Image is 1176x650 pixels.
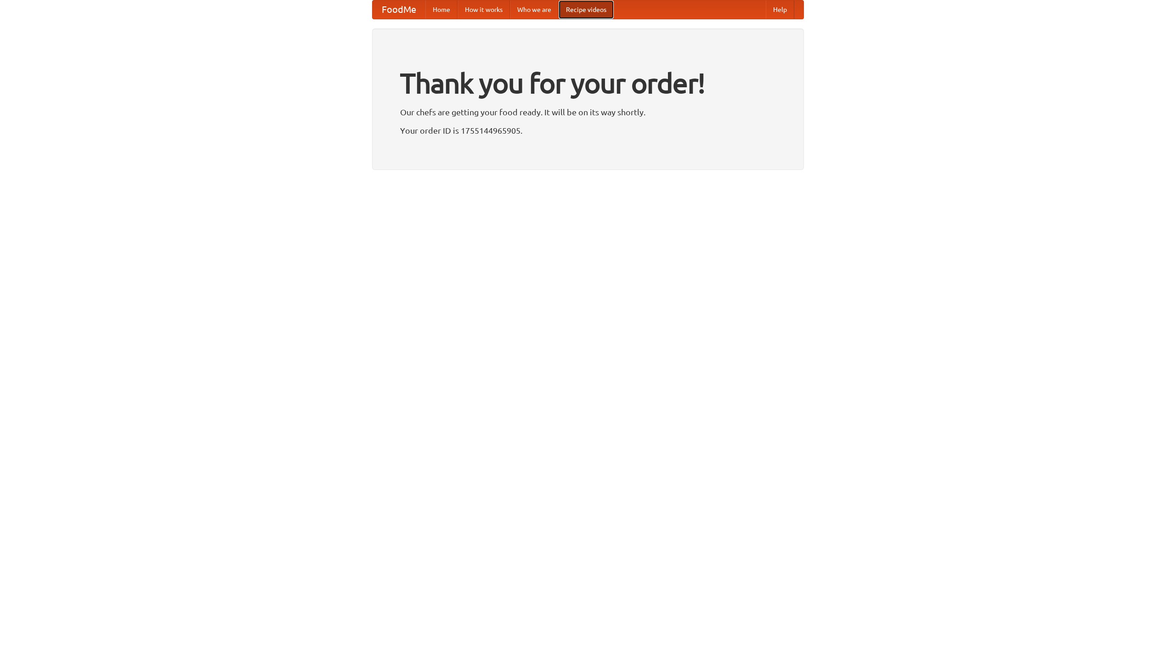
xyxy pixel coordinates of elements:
a: How it works [458,0,510,19]
p: Your order ID is 1755144965905. [400,124,776,137]
p: Our chefs are getting your food ready. It will be on its way shortly. [400,105,776,119]
a: Who we are [510,0,559,19]
a: Home [425,0,458,19]
a: FoodMe [373,0,425,19]
h1: Thank you for your order! [400,61,776,105]
a: Recipe videos [559,0,614,19]
a: Help [766,0,794,19]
